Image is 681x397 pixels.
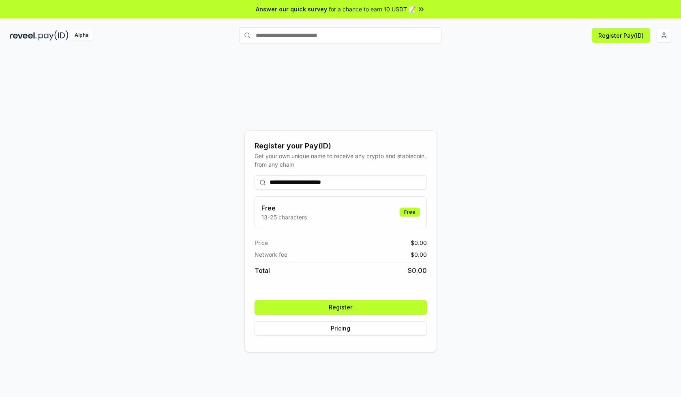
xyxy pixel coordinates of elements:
img: pay_id [39,30,69,41]
p: 13-25 characters [261,213,307,221]
span: Answer our quick survey [256,5,327,13]
span: Network fee [255,250,287,259]
h3: Free [261,203,307,213]
span: $ 0.00 [411,238,427,247]
div: Alpha [70,30,93,41]
span: for a chance to earn 10 USDT 📝 [329,5,415,13]
span: Total [255,266,270,275]
span: Price [255,238,268,247]
button: Register Pay(ID) [592,28,650,43]
button: Register [255,300,427,315]
div: Register your Pay(ID) [255,140,427,152]
div: Free [400,208,420,217]
button: Pricing [255,321,427,336]
span: $ 0.00 [411,250,427,259]
img: reveel_dark [10,30,37,41]
span: $ 0.00 [408,266,427,275]
div: Get your own unique name to receive any crypto and stablecoin, from any chain [255,152,427,169]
